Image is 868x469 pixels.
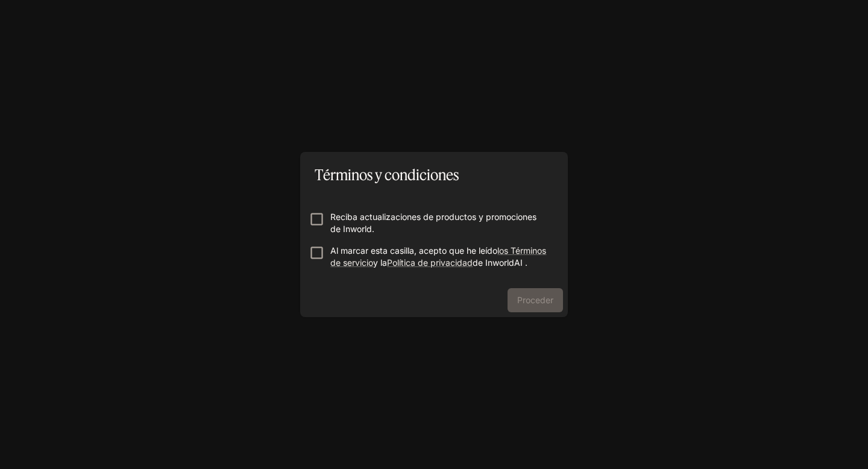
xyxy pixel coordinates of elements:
[473,257,527,268] font: de InworldAI .
[387,257,473,268] a: Política de privacidad
[373,257,387,268] font: y la
[330,245,497,256] font: Al marcar esta casilla, acepto que he leído
[315,166,459,184] font: Términos y condiciones
[330,212,536,234] font: Reciba actualizaciones de productos y promociones de Inworld.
